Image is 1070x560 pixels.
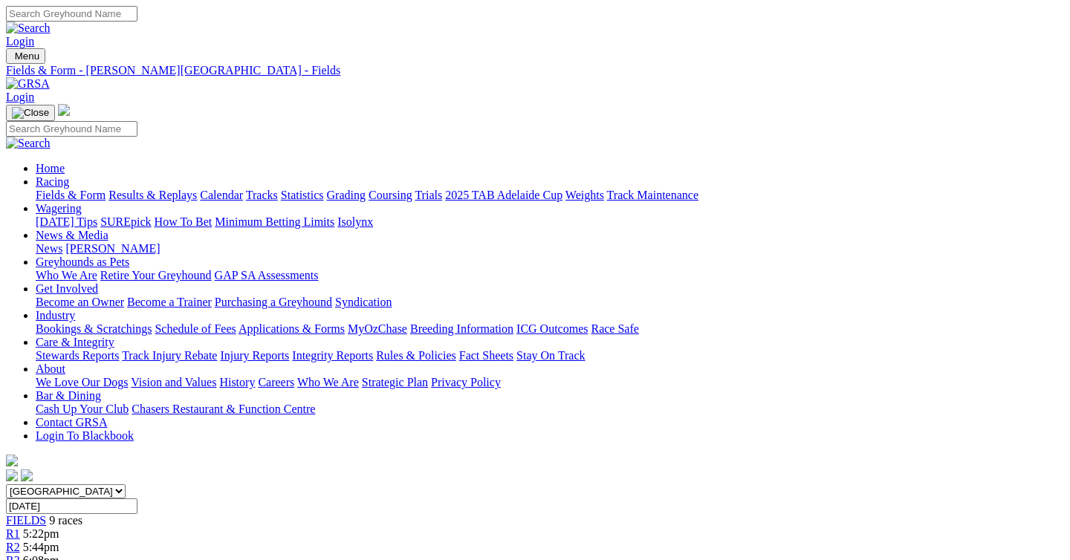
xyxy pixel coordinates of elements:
a: Retire Your Greyhound [100,269,212,281]
img: logo-grsa-white.png [6,455,18,466]
a: Grading [327,189,366,201]
a: Track Maintenance [607,189,698,201]
div: Industry [36,322,1064,336]
img: Close [12,107,49,119]
img: Search [6,137,51,150]
a: Statistics [281,189,324,201]
a: Calendar [200,189,243,201]
div: Racing [36,189,1064,202]
a: Isolynx [337,215,373,228]
a: Weights [565,189,604,201]
a: Fields & Form - [PERSON_NAME][GEOGRAPHIC_DATA] - Fields [6,64,1064,77]
a: Fields & Form [36,189,106,201]
a: Integrity Reports [292,349,373,362]
a: Stay On Track [516,349,585,362]
a: Who We Are [297,376,359,388]
img: GRSA [6,77,50,91]
div: Care & Integrity [36,349,1064,362]
button: Toggle navigation [6,105,55,121]
a: Become a Trainer [127,296,212,308]
div: Wagering [36,215,1064,229]
input: Search [6,6,137,22]
a: News & Media [36,229,108,241]
a: Results & Replays [108,189,197,201]
a: [DATE] Tips [36,215,97,228]
a: Become an Owner [36,296,124,308]
a: Rules & Policies [376,349,456,362]
a: Bar & Dining [36,389,101,402]
a: About [36,362,65,375]
div: Bar & Dining [36,403,1064,416]
div: Get Involved [36,296,1064,309]
a: Industry [36,309,75,322]
a: Greyhounds as Pets [36,255,129,268]
a: Applications & Forms [239,322,345,335]
img: logo-grsa-white.png [58,104,70,116]
a: MyOzChase [348,322,407,335]
a: Tracks [246,189,278,201]
a: Home [36,162,65,175]
a: Who We Are [36,269,97,281]
div: Greyhounds as Pets [36,269,1064,282]
a: How To Bet [155,215,213,228]
input: Select date [6,498,137,514]
a: News [36,242,62,255]
a: Syndication [335,296,392,308]
img: Search [6,22,51,35]
a: 2025 TAB Adelaide Cup [445,189,562,201]
img: twitter.svg [21,469,33,481]
a: Chasers Restaurant & Function Centre [132,403,315,415]
a: Injury Reports [220,349,289,362]
a: Privacy Policy [431,376,501,388]
a: Login [6,35,34,48]
a: Stewards Reports [36,349,119,362]
span: 5:44pm [23,541,59,553]
a: Cash Up Your Club [36,403,129,415]
a: Purchasing a Greyhound [215,296,332,308]
button: Toggle navigation [6,48,45,64]
a: R1 [6,527,20,540]
a: Wagering [36,202,82,215]
a: ICG Outcomes [516,322,588,335]
img: facebook.svg [6,469,18,481]
a: Racing [36,175,69,188]
a: Contact GRSA [36,416,107,429]
a: Race Safe [591,322,638,335]
a: Schedule of Fees [155,322,236,335]
a: Trials [415,189,442,201]
a: R2 [6,541,20,553]
span: 9 races [49,514,82,527]
a: GAP SA Assessments [215,269,319,281]
a: Strategic Plan [362,376,428,388]
a: Breeding Information [410,322,513,335]
a: Track Injury Rebate [122,349,217,362]
a: Login To Blackbook [36,429,134,442]
div: News & Media [36,242,1064,255]
a: History [219,376,255,388]
a: Get Involved [36,282,98,295]
a: Minimum Betting Limits [215,215,334,228]
a: Coursing [369,189,412,201]
input: Search [6,121,137,137]
a: Careers [258,376,294,388]
div: About [36,376,1064,389]
a: Bookings & Scratchings [36,322,152,335]
a: FIELDS [6,514,46,527]
a: Care & Integrity [36,336,114,348]
span: Menu [15,51,39,62]
a: SUREpick [100,215,151,228]
a: Fact Sheets [459,349,513,362]
a: Login [6,91,34,103]
a: Vision and Values [131,376,216,388]
a: [PERSON_NAME] [65,242,160,255]
a: We Love Our Dogs [36,376,128,388]
span: 5:22pm [23,527,59,540]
